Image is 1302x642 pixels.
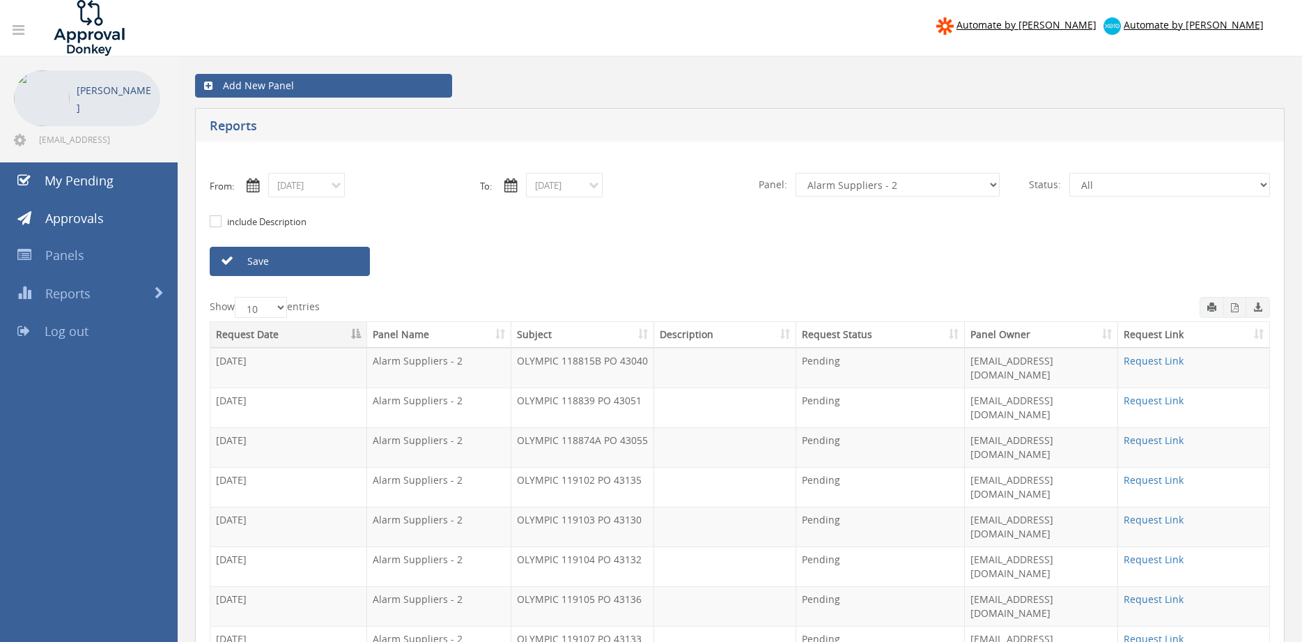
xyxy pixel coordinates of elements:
[511,586,654,626] td: OLYMPIC 119105 PO 43136
[45,323,88,339] span: Log out
[367,507,512,547] td: Alarm Suppliers - 2
[796,348,965,388] td: Pending
[750,173,796,197] span: Panel:
[965,507,1118,547] td: [EMAIL_ADDRESS][DOMAIN_NAME]
[796,388,965,427] td: Pending
[511,547,654,586] td: OLYMPIC 119104 PO 43132
[45,210,104,227] span: Approvals
[936,17,954,35] img: zapier-logomark.png
[367,467,512,507] td: Alarm Suppliers - 2
[210,247,370,276] a: Save
[511,322,654,348] th: Subject: activate to sort column ascending
[1124,513,1184,526] a: Request Link
[1021,173,1069,197] span: Status:
[45,247,84,263] span: Panels
[965,322,1118,348] th: Panel Owner: activate to sort column ascending
[965,467,1118,507] td: [EMAIL_ADDRESS][DOMAIN_NAME]
[965,427,1118,467] td: [EMAIL_ADDRESS][DOMAIN_NAME]
[965,547,1118,586] td: [EMAIL_ADDRESS][DOMAIN_NAME]
[45,172,114,189] span: My Pending
[1103,17,1121,35] img: xero-logo.png
[1124,434,1184,447] a: Request Link
[796,507,965,547] td: Pending
[965,348,1118,388] td: [EMAIL_ADDRESS][DOMAIN_NAME]
[39,134,157,145] span: [EMAIL_ADDRESS][DOMAIN_NAME]
[511,388,654,427] td: OLYMPIC 118839 PO 43051
[367,348,512,388] td: Alarm Suppliers - 2
[796,427,965,467] td: Pending
[511,467,654,507] td: OLYMPIC 119102 PO 43135
[956,18,1096,31] span: Automate by [PERSON_NAME]
[210,388,367,427] td: [DATE]
[210,180,234,193] label: From:
[1124,553,1184,566] a: Request Link
[1118,322,1269,348] th: Request Link: activate to sort column ascending
[45,285,91,302] span: Reports
[511,427,654,467] td: OLYMPIC 118874A PO 43055
[210,297,320,318] label: Show entries
[77,82,153,116] p: [PERSON_NAME]
[796,322,965,348] th: Request Status: activate to sort column ascending
[224,215,307,229] label: include Description
[210,547,367,586] td: [DATE]
[796,467,965,507] td: Pending
[965,388,1118,427] td: [EMAIL_ADDRESS][DOMAIN_NAME]
[210,348,367,388] td: [DATE]
[480,180,492,193] label: To:
[511,348,654,388] td: OLYMPIC 118815B PO 43040
[1124,473,1184,487] a: Request Link
[210,119,954,137] h5: Reports
[195,74,452,98] a: Add New Panel
[367,322,512,348] th: Panel Name: activate to sort column ascending
[1124,593,1184,606] a: Request Link
[210,322,367,348] th: Request Date: activate to sort column descending
[210,427,367,467] td: [DATE]
[1124,18,1264,31] span: Automate by [PERSON_NAME]
[367,547,512,586] td: Alarm Suppliers - 2
[1124,354,1184,367] a: Request Link
[210,467,367,507] td: [DATE]
[235,297,287,318] select: Showentries
[210,586,367,626] td: [DATE]
[654,322,796,348] th: Description: activate to sort column ascending
[1124,394,1184,407] a: Request Link
[210,507,367,547] td: [DATE]
[796,547,965,586] td: Pending
[796,586,965,626] td: Pending
[511,507,654,547] td: OLYMPIC 119103 PO 43130
[367,586,512,626] td: Alarm Suppliers - 2
[367,427,512,467] td: Alarm Suppliers - 2
[367,388,512,427] td: Alarm Suppliers - 2
[965,586,1118,626] td: [EMAIL_ADDRESS][DOMAIN_NAME]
